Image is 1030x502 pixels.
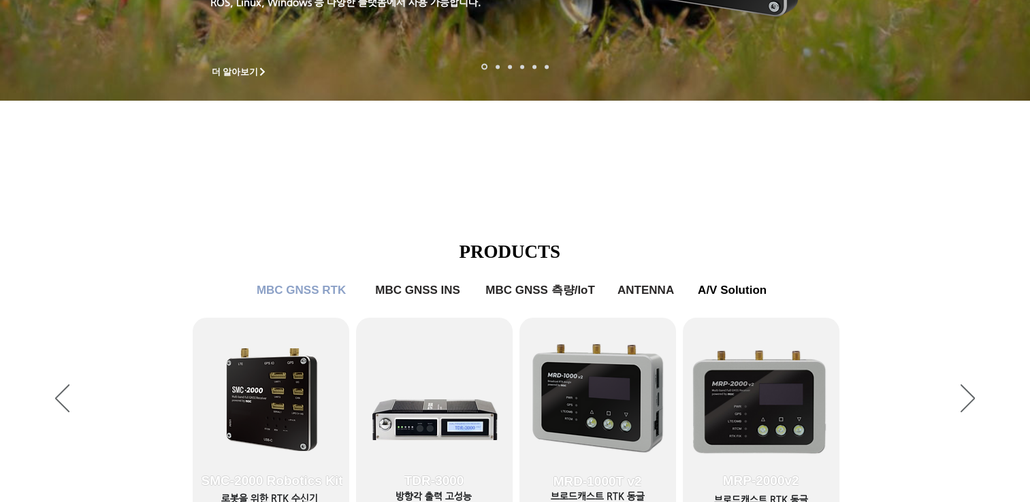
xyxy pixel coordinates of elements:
[257,284,346,297] span: MBC GNSS RTK
[202,473,343,488] span: SMC-2000 Robotics Kit
[496,65,500,69] a: 드론 8 - SMC 2000
[961,384,975,414] button: 다음
[612,277,680,304] a: ANTENNA
[520,65,524,69] a: 자율주행
[698,284,767,297] span: A/V Solution
[476,277,605,304] a: MBC GNSS 측량/IoT
[508,65,512,69] a: 측량 IoT
[481,64,487,70] a: 로봇- SMC 2000
[545,65,549,69] a: 정밀농업
[206,63,274,80] a: 더 알아보기
[212,66,259,78] span: 더 알아보기
[55,384,69,414] button: 이전
[460,241,561,262] span: PRODUCTS
[247,277,356,304] a: MBC GNSS RTK
[617,284,674,297] span: ANTENNA
[375,284,460,297] span: MBC GNSS INS
[553,474,642,489] span: MRD-1000T v2
[485,282,595,298] span: MBC GNSS 측량/IoT
[532,65,536,69] a: 로봇
[477,64,553,70] nav: 슬라이드
[367,277,469,304] a: MBC GNSS INS
[404,473,464,488] span: TDR-3000
[688,277,777,304] a: A/V Solution
[723,473,799,488] span: MRP-2000v2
